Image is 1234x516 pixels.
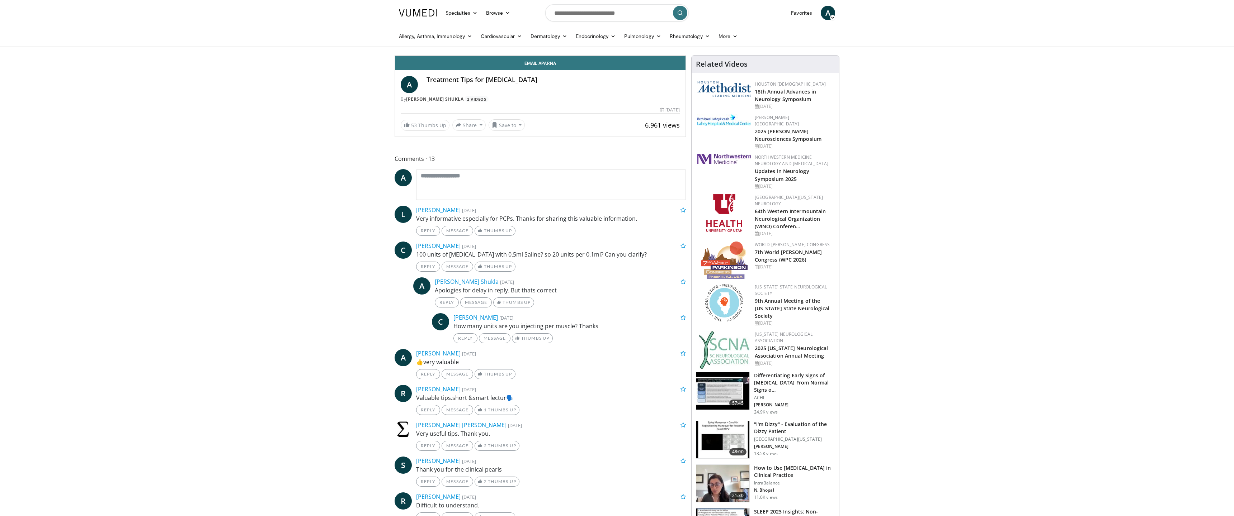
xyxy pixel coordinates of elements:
p: Apologies for delay in reply. But thats correct [435,286,686,295]
small: [DATE] [508,422,522,429]
h3: "I'm Dizzy" - Evaluation of the Dizzy Patient [754,421,835,435]
a: More [714,29,742,43]
span: 53 [411,122,417,129]
p: 13.5K views [754,451,778,457]
small: [DATE] [462,458,476,464]
a: A [821,6,835,20]
small: [DATE] [462,243,476,249]
a: A [395,169,412,186]
span: Comments 13 [395,154,686,163]
a: C [432,313,449,330]
small: [DATE] [500,279,514,285]
a: Favorites [787,6,816,20]
a: 2 Thumbs Up [475,441,519,451]
a: [PERSON_NAME] [453,314,498,321]
button: Share [452,119,486,131]
a: Message [442,405,473,415]
a: Reply [416,262,440,272]
span: 57:45 [729,400,746,407]
div: [DATE] [755,230,833,237]
a: Reply [416,226,440,236]
a: Message [479,333,510,343]
a: [PERSON_NAME] [PERSON_NAME] [416,421,507,429]
a: 2025 [US_STATE] Neurological Association Annual Meeting [755,345,828,359]
a: A [401,76,418,93]
a: Message [442,262,473,272]
a: [GEOGRAPHIC_DATA][US_STATE] Neurology [755,194,823,207]
button: Save to [489,119,525,131]
a: 48:00 "I'm Dizzy" - Evaluation of the Dizzy Patient [GEOGRAPHIC_DATA][US_STATE] [PERSON_NAME] 13.... [696,421,835,459]
p: N. Bhopal [754,487,835,493]
span: 2 [484,479,487,484]
span: L [395,206,412,223]
a: 2 Thumbs Up [475,477,519,487]
p: 👍very valuable [416,358,686,366]
img: f6362829-b0a3-407d-a044-59546adfd345.png.150x105_q85_autocrop_double_scale_upscale_version-0.2.png [706,194,742,232]
img: 5e4488cc-e109-4a4e-9fd9-73bb9237ee91.png.150x105_q85_autocrop_double_scale_upscale_version-0.2.png [697,81,751,97]
a: A [413,277,430,295]
a: [PERSON_NAME] [416,457,461,465]
span: 6,961 views [645,121,680,129]
a: Thumbs Up [475,369,515,379]
p: Very informative especially for PCPs. Thanks for sharing this valuable information. [416,214,686,223]
a: Reply [435,297,459,307]
p: Very useful tips. Thank you. [416,429,686,438]
img: 16fe1da8-a9a0-4f15-bd45-1dd1acf19c34.png.150x105_q85_autocrop_double_scale_upscale_version-0.2.png [701,242,748,279]
a: S [395,457,412,474]
a: 18th Annual Advances in Neurology Symposium [755,88,816,102]
div: [DATE] [755,143,833,149]
div: [DATE] [755,264,833,270]
a: Dermatology [526,29,571,43]
a: 53 Thumbs Up [401,120,449,131]
a: [PERSON_NAME] Shukla [406,96,463,102]
a: Endocrinology [571,29,620,43]
a: Cardiovascular [476,29,526,43]
a: 21:30 How to Use [MEDICAL_DATA] in Clinical Practice IntraBalance N. Bhopal 11.0K views [696,464,835,502]
span: A [395,349,412,366]
a: [PERSON_NAME] [416,385,461,393]
a: Browse [482,6,515,20]
a: 1 Thumbs Up [475,405,519,415]
p: Valuable tips.short &smart lectur🗣️ [416,393,686,402]
p: ACHL [754,395,835,401]
img: Avatar [395,421,412,438]
small: [DATE] [499,315,513,321]
a: R [395,385,412,402]
a: [PERSON_NAME] Shukla [435,278,499,286]
a: R [395,492,412,510]
a: Thumbs Up [493,297,534,307]
a: 2025 [PERSON_NAME] Neurosciences Symposium [755,128,821,142]
div: [DATE] [755,103,833,110]
a: 2 Videos [465,96,489,102]
small: [DATE] [462,350,476,357]
small: [DATE] [462,207,476,214]
a: Message [442,477,473,487]
p: Difficult to understand. [416,501,686,510]
p: [PERSON_NAME] [754,444,835,449]
a: [US_STATE] State Neurological Society [755,284,827,296]
div: By [401,96,680,102]
a: Message [442,226,473,236]
p: Thank you for the clinical pearls [416,465,686,474]
small: [DATE] [462,494,476,500]
div: [DATE] [755,320,833,326]
img: b123db18-9392-45ae-ad1d-42c3758a27aa.jpg.150x105_q85_autocrop_double_scale_upscale_version-0.2.jpg [699,331,750,369]
a: Email Aparna [395,56,686,70]
img: 599f3ee4-8b28-44a1-b622-e2e4fac610ae.150x105_q85_crop-smart_upscale.jpg [696,372,749,410]
a: C [395,242,412,259]
a: [PERSON_NAME][GEOGRAPHIC_DATA] [755,114,799,127]
a: Rheumatology [665,29,714,43]
a: Allergy, Asthma, Immunology [395,29,476,43]
img: 71a8b48c-8850-4916-bbdd-e2f3ccf11ef9.png.150x105_q85_autocrop_double_scale_upscale_version-0.2.png [705,284,743,321]
a: Reply [416,477,440,487]
p: 100 units of [MEDICAL_DATA] with 0.5ml Saline? so 20 units per 0.1ml? Can you clarify? [416,250,686,259]
h3: Differentiating Early Signs of [MEDICAL_DATA] From Normal Signs o… [754,372,835,393]
a: [PERSON_NAME] [416,493,461,501]
h3: How to Use [MEDICAL_DATA] in Clinical Practice [754,464,835,479]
